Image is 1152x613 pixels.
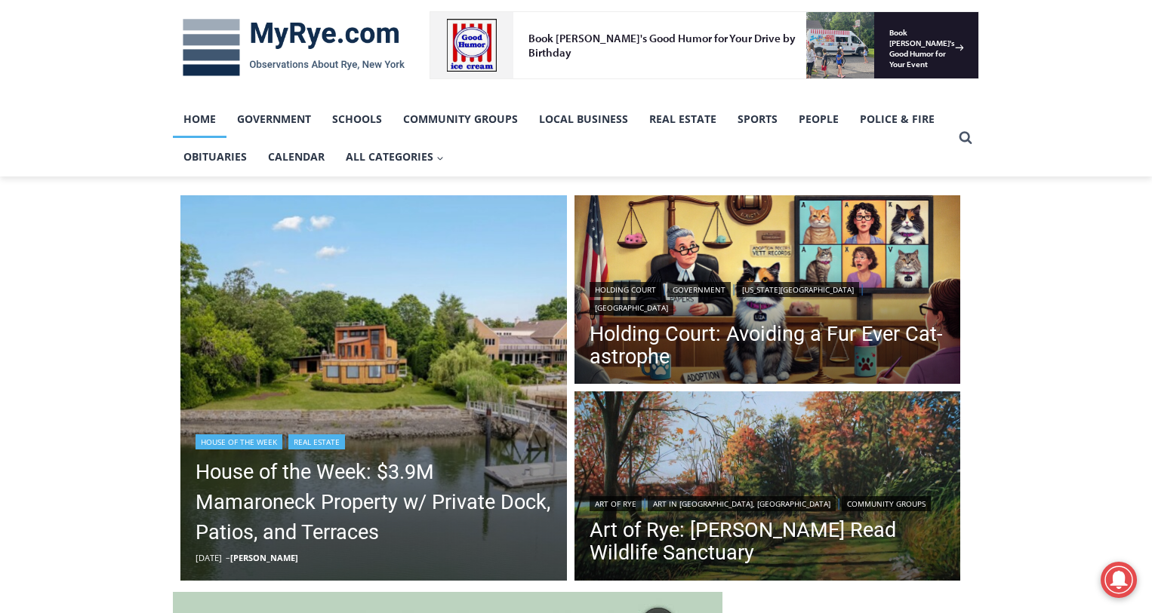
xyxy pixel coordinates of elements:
[173,138,257,176] a: Obituaries
[574,195,961,388] a: Read More Holding Court: Avoiding a Fur Ever Cat-astrophe
[590,496,642,511] a: Art of Rye
[226,552,230,563] span: –
[788,100,849,138] a: People
[842,496,931,511] a: Community Groups
[226,100,322,138] a: Government
[5,155,148,213] span: Open Tues. - Sun. [PHONE_NUMBER]
[727,100,788,138] a: Sports
[590,519,946,564] a: Art of Rye: [PERSON_NAME] Read Wildlife Sanctuary
[173,100,952,176] nav: Primary Navigation
[196,431,552,449] div: |
[173,100,226,138] a: Home
[365,1,456,69] img: s_800_d653096d-cda9-4b24-94f4-9ae0c7afa054.jpeg
[180,195,567,581] a: Read More House of the Week: $3.9M Mamaroneck Property w/ Private Dock, Patios, and Terraces
[257,138,335,176] a: Calendar
[648,496,836,511] a: Art in [GEOGRAPHIC_DATA], [GEOGRAPHIC_DATA]
[288,434,345,449] a: Real Estate
[1,152,152,188] a: Open Tues. - Sun. [PHONE_NUMBER]
[196,552,222,563] time: [DATE]
[590,493,946,511] div: | |
[448,5,545,69] a: Book [PERSON_NAME]'s Good Humor for Your Event
[393,100,528,138] a: Community Groups
[574,195,961,388] img: DALLE 2025-08-10 Holding Court - humorous cat custody trial
[590,323,946,368] a: Holding Court: Avoiding a Fur Ever Cat-astrophe
[381,1,713,146] div: "[PERSON_NAME] and I covered the [DATE] Parade, which was a really eye opening experience as I ha...
[528,100,639,138] a: Local Business
[363,146,732,188] a: Intern @ [DOMAIN_NAME]
[460,16,525,58] h4: Book [PERSON_NAME]'s Good Humor for Your Event
[737,282,859,297] a: [US_STATE][GEOGRAPHIC_DATA]
[849,100,945,138] a: Police & Fire
[395,150,700,184] span: Intern @ [DOMAIN_NAME]
[156,94,222,180] div: "the precise, almost orchestrated movements of cutting and assembling sushi and [PERSON_NAME] mak...
[590,282,661,297] a: Holding Court
[180,195,567,581] img: 1160 Greacen Point Road, Mamaroneck
[574,391,961,584] img: (PHOTO: Edith G. Read Wildlife Sanctuary (Acrylic 12x24). Trail along Playland Lake. By Elizabeth...
[667,282,731,297] a: Government
[590,300,673,315] a: [GEOGRAPHIC_DATA]
[590,279,946,315] div: | | |
[322,100,393,138] a: Schools
[574,391,961,584] a: Read More Art of Rye: Edith G. Read Wildlife Sanctuary
[335,138,454,176] button: Child menu of All Categories
[230,552,298,563] a: [PERSON_NAME]
[196,457,552,547] a: House of the Week: $3.9M Mamaroneck Property w/ Private Dock, Patios, and Terraces
[173,8,414,87] img: MyRye.com
[639,100,727,138] a: Real Estate
[99,20,373,48] div: Book [PERSON_NAME]'s Good Humor for Your Drive by Birthday
[196,434,282,449] a: House of the Week
[952,124,979,152] button: View Search Form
